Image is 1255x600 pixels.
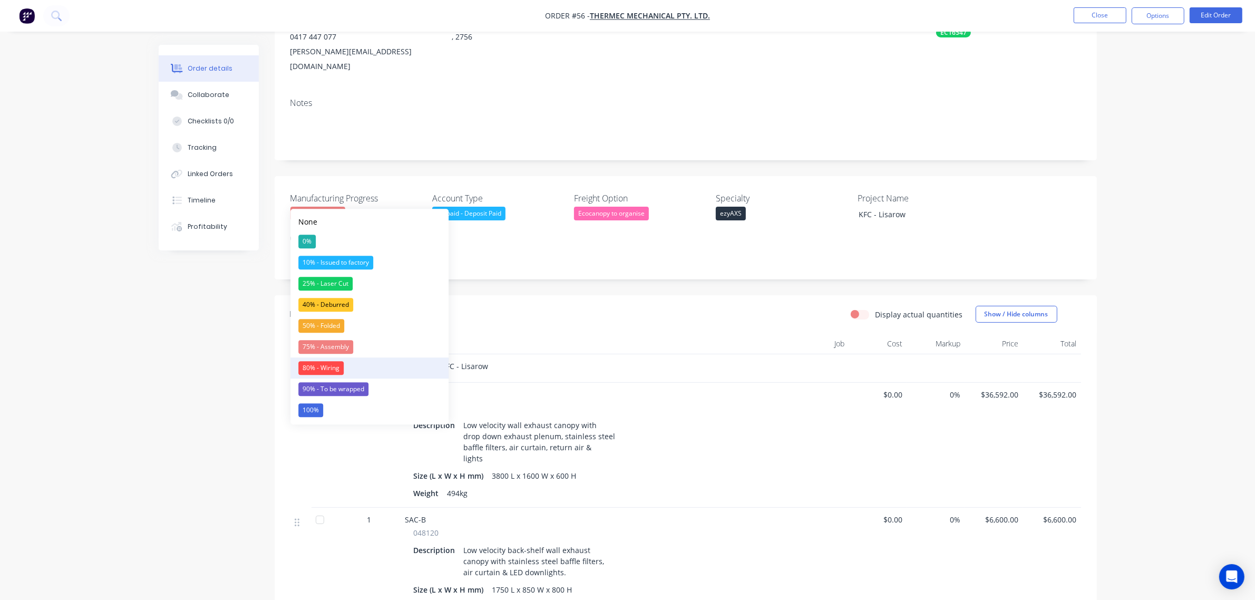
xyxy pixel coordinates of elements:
[159,108,259,134] button: Checklists 0/0
[298,403,323,417] div: 100%
[460,543,609,580] div: Low velocity back-shelf wall exhaust canopy with stainless steel baffle filters, air curtain & LE...
[298,340,353,354] div: 75% - Assembly
[298,361,344,375] div: 80% - Wiring
[159,82,259,108] button: Collaborate
[298,235,316,248] div: 0%
[911,514,961,525] span: 0%
[432,192,564,205] label: Account Type
[290,98,1081,108] div: Notes
[283,247,414,263] input: Enter date
[432,207,505,220] div: Prepaid - Deposit Paid
[716,207,746,220] div: ezyAXS
[969,389,1019,400] span: $36,592.00
[770,333,849,354] div: Job
[414,486,443,501] div: Weight
[414,527,439,538] span: 048120
[188,169,233,179] div: Linked Orders
[1219,564,1244,589] div: Open Intercom Messenger
[290,252,449,273] button: 10% - Issued to factory
[188,117,234,126] div: Checklists 0/0
[298,277,353,291] div: 25% - Laser Cut
[159,161,259,187] button: Linked Orders
[159,55,259,82] button: Order details
[1027,514,1077,525] span: $6,600.00
[858,192,989,205] label: Project Name
[159,214,259,240] button: Profitability
[1132,7,1184,24] button: Options
[159,134,259,161] button: Tracking
[853,514,903,525] span: $0.00
[405,515,426,525] span: SAC-B
[965,333,1023,354] div: Price
[590,11,710,21] a: Thermec Mechanical Pty. Ltd.
[849,333,907,354] div: Cost
[298,319,344,333] div: 50% - Folded
[853,389,903,400] span: $0.00
[188,222,227,231] div: Profitability
[850,207,982,222] div: KFC - Lisarow
[188,64,232,73] div: Order details
[298,298,353,312] div: 40% - Deburred
[298,216,317,227] div: None
[1027,389,1077,400] span: $36,592.00
[545,11,590,21] span: Order #56 -
[1190,7,1242,23] button: Edit Order
[460,418,620,466] div: Low velocity wall exhaust canopy with drop down exhaust plenum, stainless steel baffle filters, a...
[290,400,449,421] button: 100%
[290,192,422,205] label: Manufacturing Progress
[159,187,259,214] button: Timeline
[1023,333,1081,354] div: Total
[290,273,449,294] button: 25% - Laser Cut
[290,357,449,379] button: 80% - Wiring
[298,382,368,396] div: 90% - To be wrapped
[443,486,472,501] div: 494kg
[290,231,449,252] button: 0%
[875,309,963,320] label: Display actual quantities
[911,389,961,400] span: 0%
[414,543,460,558] div: Description
[298,256,373,269] div: 10% - Issued to factory
[907,333,965,354] div: Markup
[188,90,229,100] div: Collaborate
[969,514,1019,525] span: $6,600.00
[290,207,345,220] div: 75% - Assembly
[188,196,216,205] div: Timeline
[414,582,488,597] div: Size (L x W x H mm)
[452,30,596,44] div: , 2756
[290,336,449,357] button: 75% - Assembly
[1074,7,1126,23] button: Close
[716,192,848,205] label: Specialty
[290,30,435,44] div: 0417 447 077
[936,28,971,37] div: EC16547
[367,514,372,525] span: 1
[290,212,449,231] button: None
[290,379,449,400] button: 90% - To be wrapped
[574,207,649,220] div: Ecocanopy to organise
[290,15,435,74] div: [PERSON_NAME]0417 447 077[PERSON_NAME][EMAIL_ADDRESS][DOMAIN_NAME]
[19,8,35,24] img: Factory
[290,294,449,315] button: 40% - Deburred
[188,143,217,152] div: Tracking
[290,315,449,336] button: 50% - Folded
[414,418,460,433] div: Description
[976,306,1057,323] button: Show / Hide columns
[574,192,706,205] label: Freight Option
[488,468,581,483] div: 3800 L x 1600 W x 600 H
[488,582,577,597] div: 1750 L x 850 W x 800 H
[414,468,488,483] div: Size (L x W x H mm)
[290,44,435,74] div: [PERSON_NAME][EMAIL_ADDRESS][DOMAIN_NAME]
